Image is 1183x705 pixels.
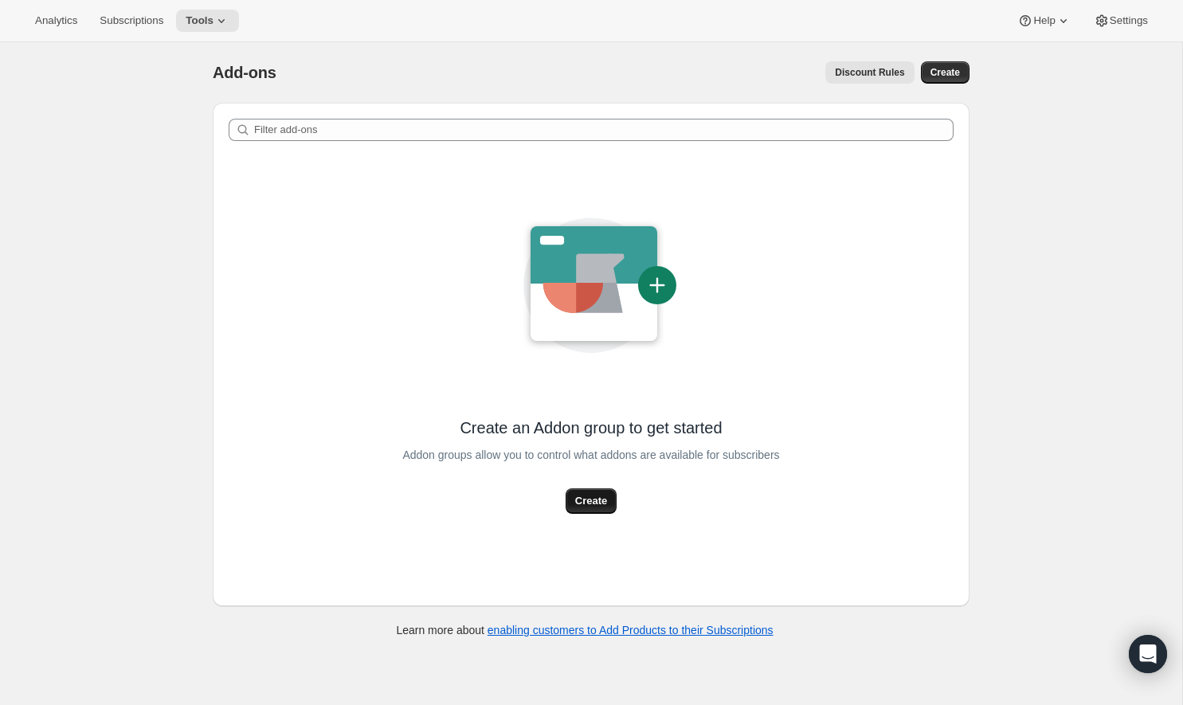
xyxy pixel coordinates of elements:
[566,488,617,514] button: Create
[1033,14,1055,27] span: Help
[176,10,239,32] button: Tools
[35,14,77,27] span: Analytics
[254,119,954,141] input: Filter add-ons
[460,417,722,439] span: Create an Addon group to get started
[1129,635,1167,673] div: Open Intercom Messenger
[100,14,163,27] span: Subscriptions
[575,493,607,509] span: Create
[488,624,774,636] a: enabling customers to Add Products to their Subscriptions
[825,61,914,84] button: Discount Rules
[1008,10,1080,32] button: Help
[90,10,173,32] button: Subscriptions
[921,61,970,84] button: Create
[402,444,779,466] span: Addon groups allow you to control what addons are available for subscribers
[25,10,87,32] button: Analytics
[1084,10,1158,32] button: Settings
[396,622,773,638] p: Learn more about
[213,64,276,81] span: Add-ons
[186,14,213,27] span: Tools
[930,66,960,79] span: Create
[835,66,904,79] span: Discount Rules
[1110,14,1148,27] span: Settings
